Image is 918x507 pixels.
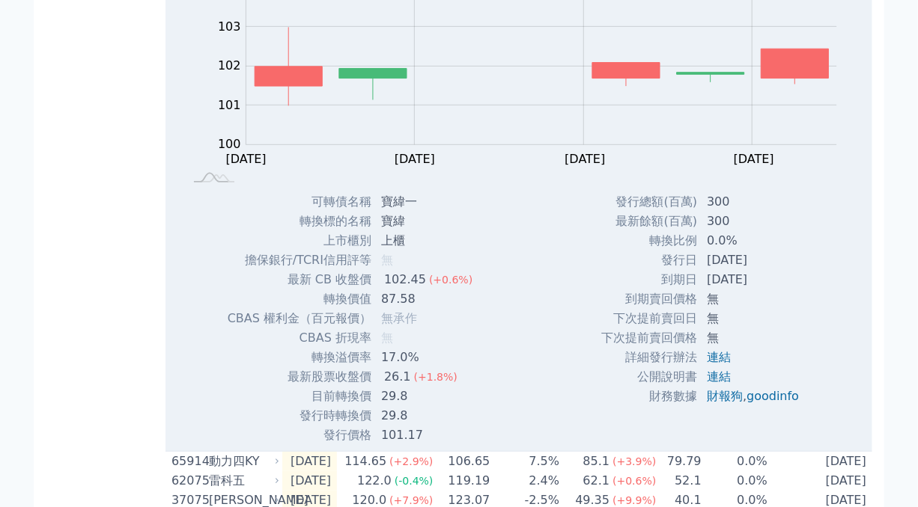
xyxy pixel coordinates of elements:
[434,471,491,491] td: 119.19
[209,452,276,470] div: 動力四KY
[341,452,389,470] div: 114.65
[209,472,276,490] div: 雷科五
[381,271,429,289] div: 102.45
[218,19,241,34] tspan: 103
[768,471,872,491] td: [DATE]
[372,406,484,425] td: 29.8
[657,452,702,472] td: 79.79
[601,387,698,406] td: 財務數據
[227,192,372,212] td: 可轉債名稱
[843,435,918,507] iframe: Chat Widget
[698,309,811,328] td: 無
[698,251,811,270] td: [DATE]
[698,387,811,406] td: ,
[491,452,561,472] td: 7.5%
[381,253,393,267] span: 無
[227,425,372,445] td: 發行價格
[601,289,698,309] td: 到期賣回價格
[227,387,372,406] td: 目前轉換價
[707,350,731,364] a: 連結
[707,389,743,403] a: 財報狗
[747,389,799,403] a: goodinfo
[171,472,205,490] div: 62075
[612,455,656,467] span: (+3.9%)
[434,452,491,472] td: 106.65
[395,153,435,167] tspan: [DATE]
[698,270,811,289] td: [DATE]
[218,138,241,152] tspan: 100
[612,494,656,506] span: (+9.9%)
[601,192,698,212] td: 發行總額(百萬)
[601,270,698,289] td: 到期日
[227,289,372,309] td: 轉換價值
[372,231,484,251] td: 上櫃
[381,331,393,345] span: 無
[702,452,768,472] td: 0.0%
[372,348,484,367] td: 17.0%
[734,153,774,167] tspan: [DATE]
[843,435,918,507] div: 聊天小工具
[226,153,267,167] tspan: [DATE]
[218,59,241,73] tspan: 102
[601,328,698,348] td: 下次提前賣回價格
[707,369,731,384] a: 連結
[381,311,417,325] span: 無承作
[227,231,372,251] td: 上市櫃別
[372,289,484,309] td: 87.58
[381,368,414,386] div: 26.1
[282,452,337,472] td: [DATE]
[698,192,811,212] td: 300
[657,471,702,491] td: 52.1
[601,348,698,367] td: 詳細發行辦法
[227,309,372,328] td: CBAS 權利金（百元報價）
[768,452,872,472] td: [DATE]
[698,231,811,251] td: 0.0%
[698,212,811,231] td: 300
[601,231,698,251] td: 轉換比例
[698,289,811,309] td: 無
[227,367,372,387] td: 最新股票收盤價
[372,212,484,231] td: 寶緯
[612,475,656,487] span: (+0.6%)
[218,98,241,112] tspan: 101
[395,475,434,487] span: (-0.4%)
[389,494,433,506] span: (+7.9%)
[414,371,458,383] span: (+1.8%)
[227,328,372,348] td: CBAS 折現率
[171,452,205,470] div: 65914
[702,471,768,491] td: 0.0%
[601,309,698,328] td: 下次提前賣回日
[354,472,395,490] div: 122.0
[580,452,613,470] div: 85.1
[372,387,484,406] td: 29.8
[601,251,698,270] td: 發行日
[227,348,372,367] td: 轉換溢價率
[255,28,828,106] g: Series
[491,471,561,491] td: 2.4%
[372,425,484,445] td: 101.17
[389,455,433,467] span: (+2.9%)
[565,153,606,167] tspan: [DATE]
[227,251,372,270] td: 擔保銀行/TCRI信用評等
[227,212,372,231] td: 轉換標的名稱
[227,406,372,425] td: 發行時轉換價
[601,367,698,387] td: 公開說明書
[601,212,698,231] td: 最新餘額(百萬)
[372,192,484,212] td: 寶緯一
[227,270,372,289] td: 最新 CB 收盤價
[698,328,811,348] td: 無
[580,472,613,490] div: 62.1
[429,274,472,286] span: (+0.6%)
[282,471,337,491] td: [DATE]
